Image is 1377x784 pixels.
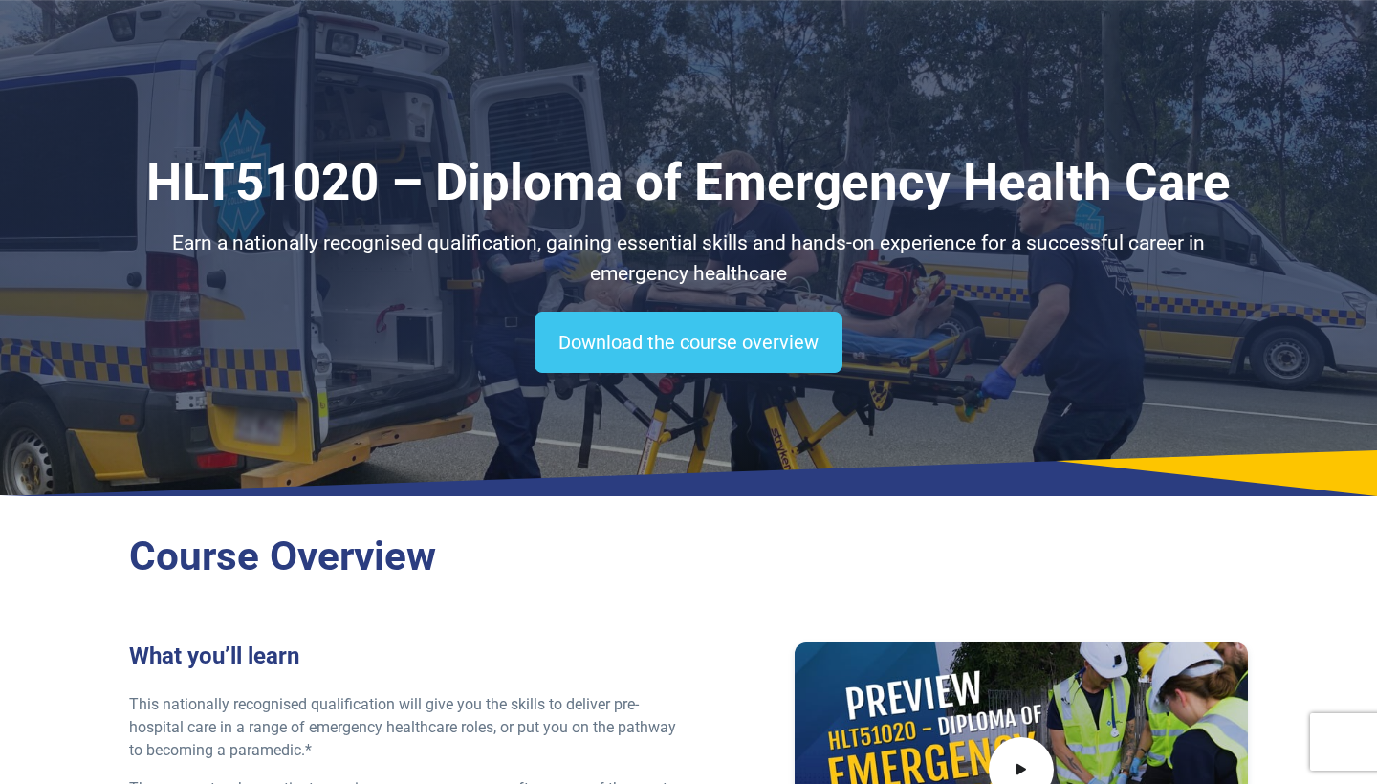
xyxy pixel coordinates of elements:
[129,229,1248,289] p: Earn a nationally recognised qualification, gaining essential skills and hands-on experience for ...
[129,642,677,670] h3: What you’ll learn
[129,533,1248,581] h2: Course Overview
[535,312,842,373] a: Download the course overview
[129,153,1248,213] h1: HLT51020 – Diploma of Emergency Health Care
[129,693,677,762] p: This nationally recognised qualification will give you the skills to deliver pre-hospital care in...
